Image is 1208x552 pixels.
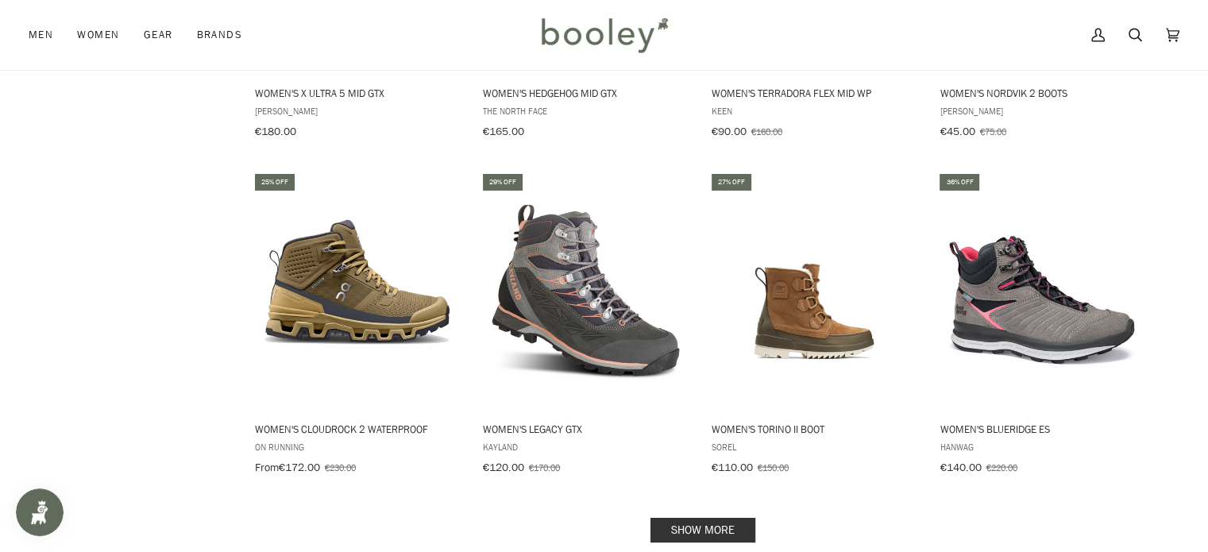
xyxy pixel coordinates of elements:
span: Gear [144,27,173,43]
span: €220.00 [986,461,1017,474]
span: [PERSON_NAME] [940,104,1145,118]
span: The North Face [483,104,689,118]
a: Show more [650,518,755,542]
span: €165.00 [483,124,524,139]
span: Women [77,27,119,43]
span: Women's Legacy GTX [483,422,689,436]
img: Kayland Women's Legacy GTX Grey / Peach - Booley Galway [480,185,691,396]
span: Women's Torino II Boot [712,422,917,436]
div: 25% off [255,174,295,191]
span: €170.00 [529,461,560,474]
span: [PERSON_NAME] [255,104,461,118]
span: €110.00 [712,460,753,475]
span: Women's X Ultra 5 Mid GTX [255,86,461,100]
a: Women's Cloudrock 2 Waterproof [253,172,463,480]
a: Women's Legacy GTX [480,172,691,480]
div: 29% off [483,174,523,191]
span: €160.00 [751,125,782,138]
img: On Women's Cloudrock 2 Waterproof Hunter / Safari - Booley Galway [253,185,463,396]
span: Men [29,27,53,43]
span: Hanwag [940,440,1145,454]
img: Sorel Women's Torino II Boot Velvet Tan / Olive Green - Booley Galway [709,185,920,396]
span: Women's Hedgehog Mid GTX [483,86,689,100]
div: 27% off [712,174,751,191]
img: Booley [535,12,673,58]
span: €230.00 [325,461,356,474]
img: Hanwag Women's Blueridge ES Light Gey / Pink - Booley Galway [937,185,1148,396]
span: Sorel [712,440,917,454]
span: €180.00 [255,124,296,139]
span: €75.00 [979,125,1005,138]
span: €90.00 [712,124,747,139]
span: Keen [712,104,917,118]
span: Women's Blueridge ES [940,422,1145,436]
span: Women's Nordvik 2 Boots [940,86,1145,100]
span: €172.00 [279,460,320,475]
span: Kayland [483,440,689,454]
span: On Running [255,440,461,454]
a: Women's Torino II Boot [709,172,920,480]
span: Women's Cloudrock 2 Waterproof [255,422,461,436]
div: 36% off [940,174,979,191]
span: Brands [196,27,242,43]
div: Pagination [255,523,1152,538]
span: €150.00 [758,461,789,474]
span: €140.00 [940,460,981,475]
span: €45.00 [940,124,975,139]
span: Women's Terradora Flex Mid WP [712,86,917,100]
span: €120.00 [483,460,524,475]
a: Women's Blueridge ES [937,172,1148,480]
iframe: Button to open loyalty program pop-up [16,488,64,536]
span: From [255,460,279,475]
